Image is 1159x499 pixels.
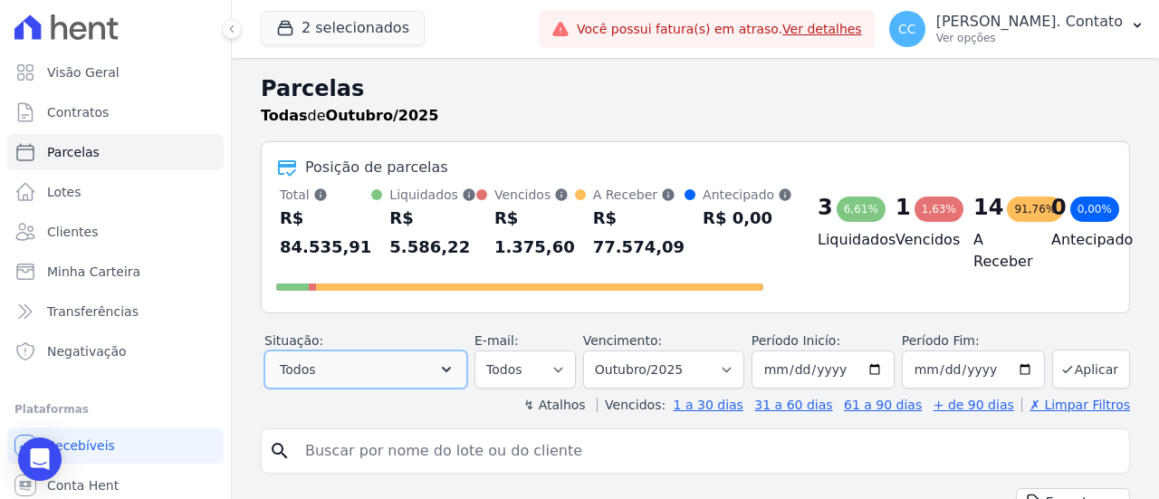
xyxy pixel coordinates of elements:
p: Ver opções [936,31,1123,45]
span: Clientes [47,223,98,241]
a: ✗ Limpar Filtros [1021,398,1130,412]
div: 14 [973,193,1003,222]
h4: Antecipado [1051,229,1100,251]
h4: Liquidados [818,229,867,251]
h4: Vencidos [896,229,944,251]
label: Período Fim: [902,331,1045,350]
button: Todos [264,350,467,389]
div: R$ 0,00 [703,204,792,233]
span: Parcelas [47,143,100,161]
label: ↯ Atalhos [523,398,585,412]
div: R$ 77.574,09 [593,204,685,262]
div: Liquidados [389,186,476,204]
div: R$ 5.586,22 [389,204,476,262]
div: 6,61% [837,197,886,222]
label: Período Inicío: [752,333,840,348]
button: CC [PERSON_NAME]. Contato Ver opções [875,4,1159,54]
label: E-mail: [474,333,519,348]
button: 2 selecionados [261,11,425,45]
span: Lotes [47,183,81,201]
a: Clientes [7,214,224,250]
a: Minha Carteira [7,254,224,290]
div: 1,63% [915,197,963,222]
span: Todos [280,359,315,380]
div: Posição de parcelas [305,157,448,178]
div: Vencidos [494,186,575,204]
div: 3 [818,193,833,222]
a: 1 a 30 dias [674,398,743,412]
span: Minha Carteira [47,263,140,281]
a: Recebíveis [7,427,224,464]
span: Conta Hent [47,476,119,494]
input: Buscar por nome do lote ou do cliente [294,433,1122,469]
a: + de 90 dias [934,398,1014,412]
span: Recebíveis [47,437,115,455]
div: R$ 1.375,60 [494,204,575,262]
div: A Receber [593,186,685,204]
p: [PERSON_NAME]. Contato [936,13,1123,31]
span: Contratos [47,103,109,121]
label: Situação: [264,333,323,348]
label: Vencidos: [597,398,666,412]
div: 0 [1051,193,1067,222]
div: Antecipado [703,186,792,204]
span: Negativação [47,342,127,360]
i: search [269,440,291,462]
a: Ver detalhes [782,22,862,36]
a: Parcelas [7,134,224,170]
button: Aplicar [1052,350,1130,389]
strong: Todas [261,107,308,124]
div: 0,00% [1070,197,1119,222]
a: 61 a 90 dias [844,398,922,412]
a: Visão Geral [7,54,224,91]
strong: Outubro/2025 [326,107,439,124]
div: Plataformas [14,398,216,420]
a: Lotes [7,174,224,210]
label: Vencimento: [583,333,662,348]
div: 91,76% [1007,197,1063,222]
a: 31 a 60 dias [754,398,832,412]
div: 1 [896,193,911,222]
div: Open Intercom Messenger [18,437,62,481]
div: R$ 84.535,91 [280,204,371,262]
a: Negativação [7,333,224,369]
p: de [261,105,438,127]
span: CC [898,23,916,35]
div: Total [280,186,371,204]
h4: A Receber [973,229,1022,273]
span: Transferências [47,302,139,321]
a: Transferências [7,293,224,330]
span: Você possui fatura(s) em atraso. [577,20,862,39]
h2: Parcelas [261,72,1130,105]
span: Visão Geral [47,63,120,82]
a: Contratos [7,94,224,130]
